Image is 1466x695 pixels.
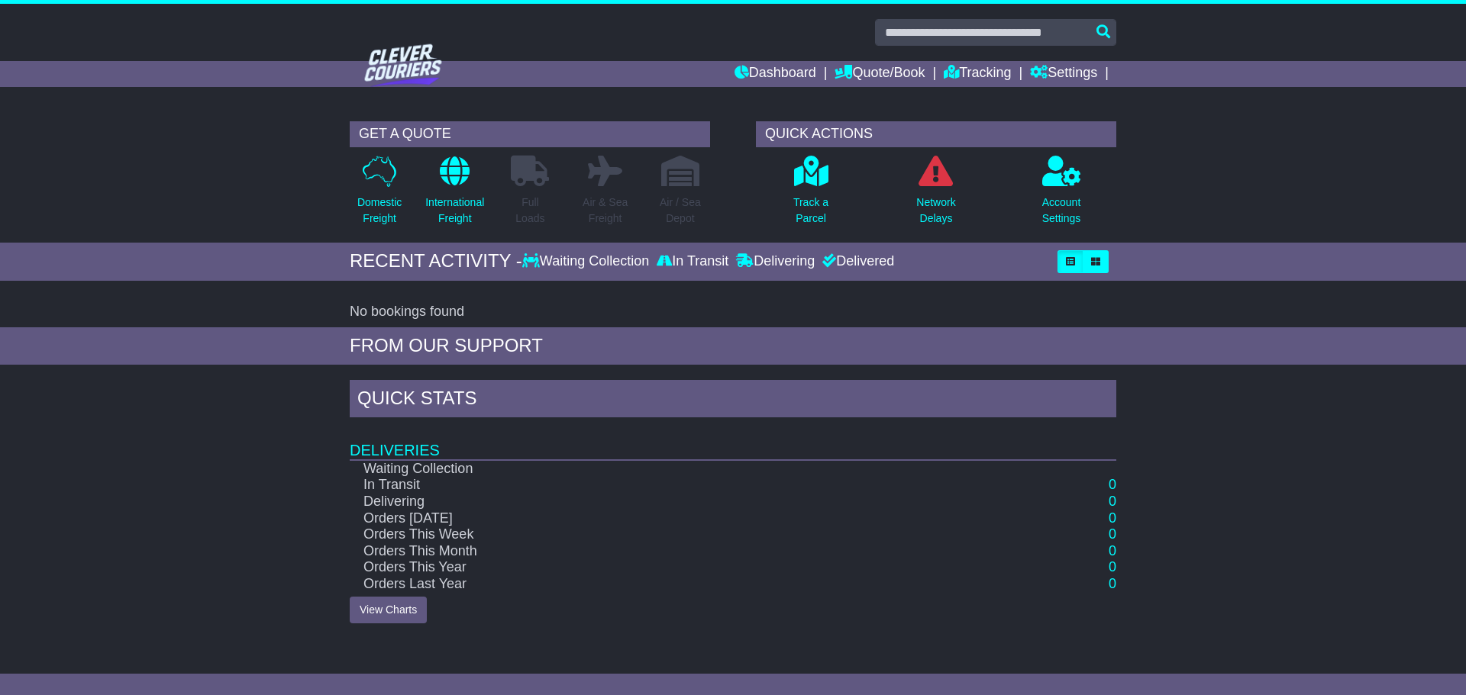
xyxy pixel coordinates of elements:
[511,195,549,227] p: Full Loads
[915,155,956,235] a: NetworkDelays
[1109,543,1116,558] a: 0
[350,304,1116,320] div: No bookings found
[835,61,925,87] a: Quote/Book
[350,250,522,272] div: RECENT ACTIVITY -
[756,121,1116,147] div: QUICK ACTIONS
[653,253,732,270] div: In Transit
[583,195,628,227] p: Air & Sea Freight
[425,195,484,227] p: International Freight
[1109,477,1116,492] a: 0
[660,195,701,227] p: Air / Sea Depot
[1109,559,1116,574] a: 0
[1109,510,1116,526] a: 0
[350,543,1006,560] td: Orders This Month
[819,253,894,270] div: Delivered
[1109,576,1116,591] a: 0
[350,510,1006,527] td: Orders [DATE]
[1042,195,1081,227] p: Account Settings
[1030,61,1097,87] a: Settings
[732,253,819,270] div: Delivering
[350,559,1006,576] td: Orders This Year
[1109,494,1116,509] a: 0
[350,526,1006,543] td: Orders This Week
[350,380,1116,421] div: Quick Stats
[350,494,1006,510] td: Delivering
[522,253,653,270] div: Waiting Collection
[735,61,816,87] a: Dashboard
[350,421,1116,460] td: Deliveries
[793,195,828,227] p: Track a Parcel
[944,61,1011,87] a: Tracking
[357,155,402,235] a: DomesticFreight
[350,335,1116,357] div: FROM OUR SUPPORT
[350,460,1006,478] td: Waiting Collection
[350,576,1006,593] td: Orders Last Year
[916,195,955,227] p: Network Delays
[1041,155,1082,235] a: AccountSettings
[357,195,402,227] p: Domestic Freight
[793,155,829,235] a: Track aParcel
[350,121,710,147] div: GET A QUOTE
[425,155,485,235] a: InternationalFreight
[1109,526,1116,542] a: 0
[350,597,427,623] a: View Charts
[350,477,1006,494] td: In Transit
